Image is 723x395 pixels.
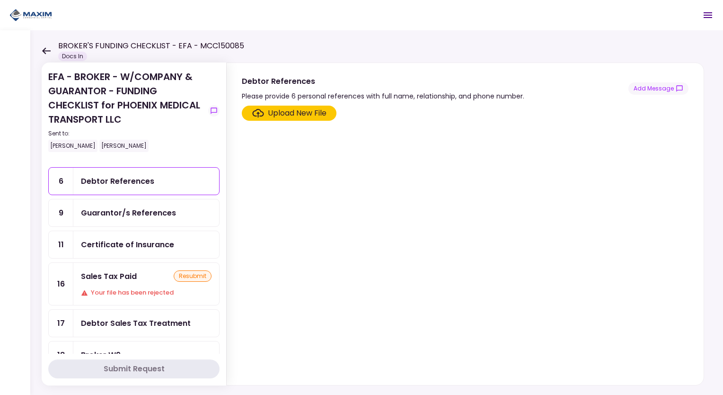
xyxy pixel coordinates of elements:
span: Click here to upload the required document [242,106,336,121]
div: Sales Tax Paid [81,270,137,282]
div: EFA - BROKER - W/COMPANY & GUARANTOR - FUNDING CHECKLIST for PHOENIX MEDICAL TRANSPORT LLC [48,70,204,152]
a: 17Debtor Sales Tax Treatment [48,309,220,337]
div: 18 [49,341,73,368]
div: 17 [49,310,73,337]
div: Certificate of Insurance [81,239,174,251]
button: Open menu [697,4,719,27]
div: 16 [49,263,73,305]
div: 6 [49,168,73,195]
button: Submit Request [48,359,220,378]
div: Broker W9 [81,349,121,361]
a: 18Broker W9 [48,341,220,369]
div: 9 [49,199,73,226]
div: [PERSON_NAME] [48,140,97,152]
div: Upload New File [268,108,326,119]
div: Debtor Sales Tax Treatment [81,317,191,329]
a: 9Guarantor/s References [48,199,220,227]
div: Submit Request [104,363,165,375]
div: Debtor References [242,75,524,87]
div: Guarantor/s References [81,207,176,219]
div: Your file has been rejected [81,288,212,297]
a: 6Debtor References [48,167,220,195]
div: Debtor ReferencesPlease provide 6 personal references with full name, relationship, and phone num... [226,63,704,386]
a: 16Sales Tax PaidresubmitYour file has been rejected [48,262,220,305]
button: show-messages [208,105,220,117]
a: 11Certificate of Insurance [48,231,220,259]
div: Docs In [58,52,87,61]
h1: BROKER'S FUNDING CHECKLIST - EFA - MCC150085 [58,40,244,52]
div: Sent to: [48,129,204,138]
div: resubmit [174,270,212,282]
div: Please provide 6 personal references with full name, relationship, and phone number. [242,90,524,102]
div: [PERSON_NAME] [99,140,149,152]
div: Debtor References [81,175,154,187]
img: Partner icon [9,8,52,22]
div: 11 [49,231,73,258]
button: show-messages [628,82,688,95]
